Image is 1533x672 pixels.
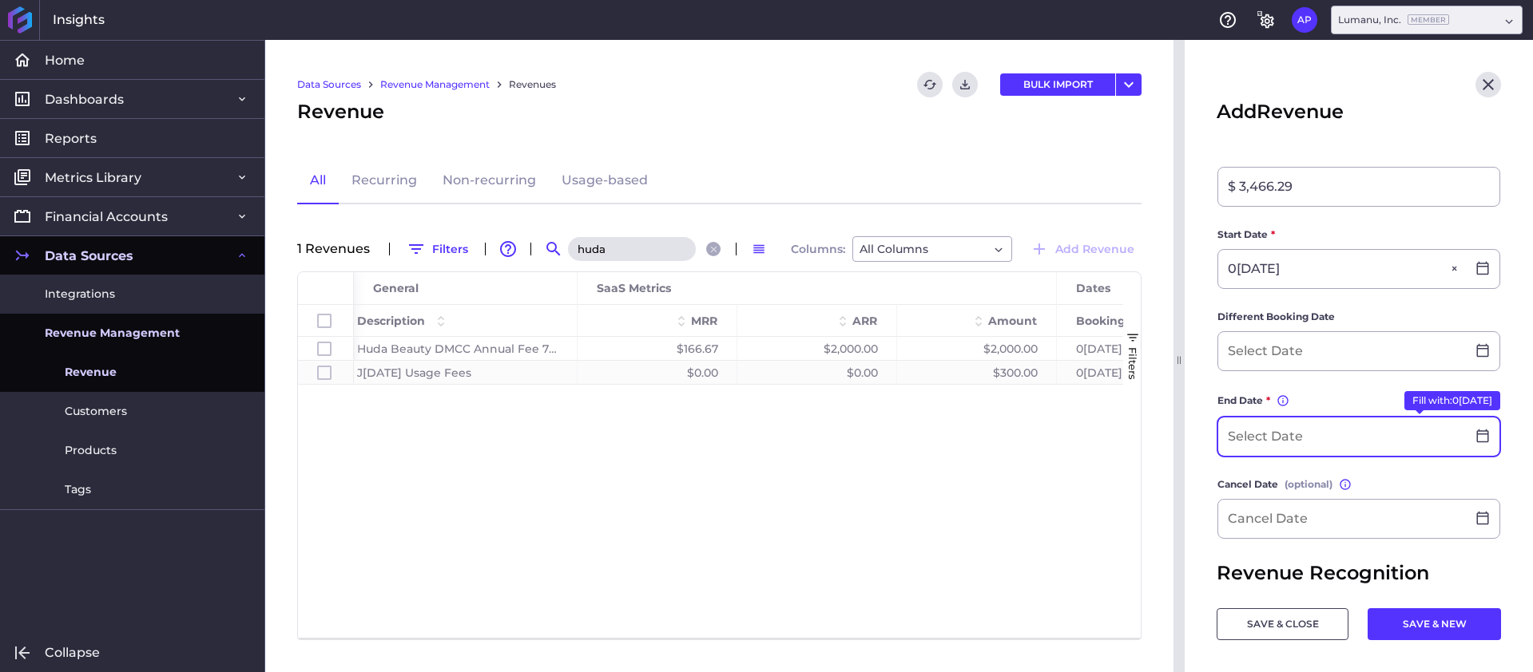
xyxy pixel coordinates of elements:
[45,247,133,264] span: Data Sources
[1368,608,1501,640] button: SAVE & NEW
[65,481,91,498] span: Tags
[1292,7,1317,33] button: User Menu
[1404,391,1500,410] button: End Date*
[65,442,117,459] span: Products
[45,91,124,108] span: Dashboards
[1218,250,1466,288] input: Select Date
[1000,73,1115,96] button: BULK IMPORT
[297,97,384,126] span: Revenue
[1338,13,1449,27] div: Lumanu, Inc.
[1285,476,1332,492] span: (optional)
[45,169,141,186] span: Metrics Library
[852,236,1012,262] div: Dropdown select
[45,52,85,69] span: Home
[380,77,490,92] a: Revenue Management
[297,243,379,255] div: 1 Revenue s
[706,242,721,256] button: Close search
[65,403,127,420] span: Customers
[1217,559,1429,587] span: Revenue Recognition
[1218,332,1466,370] input: Select Date
[1447,250,1466,288] button: Close
[65,364,117,381] span: Revenue
[541,236,566,262] button: Search by
[1218,500,1466,538] input: Cancel Date
[297,77,361,92] a: Data Sources
[509,77,556,92] a: Revenues
[1217,97,1344,126] span: Add Revenue
[1217,227,1268,243] span: Start Date
[1218,168,1499,206] input: Enter Amount
[1475,72,1501,97] button: Close
[1116,73,1142,96] button: User Menu
[45,325,180,342] span: Revenue Management
[1217,309,1335,325] span: Different Booking Date
[45,208,168,225] span: Financial Accounts
[1218,417,1466,456] input: Select Date
[791,243,845,255] span: Columns:
[1253,7,1279,33] button: General Settings
[399,236,475,262] button: Filters
[45,644,100,661] span: Collapse
[860,239,928,259] span: All Columns
[45,130,97,147] span: Reports
[1331,6,1523,34] div: Dropdown select
[952,72,978,97] button: Download
[45,286,115,302] span: Integrations
[1217,393,1263,409] span: End Date
[917,72,943,97] button: Refresh
[1217,608,1348,640] button: SAVE & CLOSE
[1217,476,1278,492] span: Cancel Date
[1215,7,1241,33] button: Help
[1408,14,1449,25] ins: Member
[1126,347,1139,380] span: Filters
